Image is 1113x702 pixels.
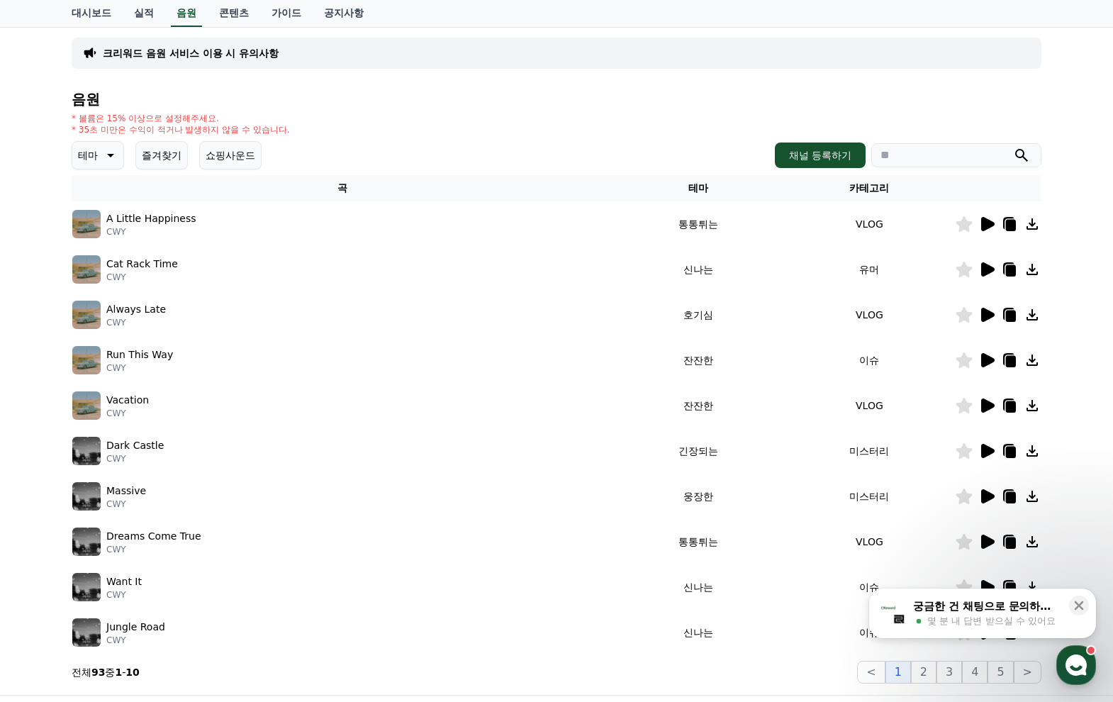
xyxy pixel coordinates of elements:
[72,665,140,679] p: 전체 중 -
[72,391,101,420] img: music
[78,145,98,165] p: 테마
[962,661,988,684] button: 4
[613,519,784,564] td: 통통튀는
[103,46,279,60] a: 크리워드 음원 서비스 이용 시 유의사항
[72,573,101,601] img: music
[784,564,955,610] td: 이슈
[4,450,94,485] a: 홈
[911,661,936,684] button: 2
[106,272,178,283] p: CWY
[936,661,962,684] button: 3
[106,257,178,272] p: Cat Rack Time
[784,247,955,292] td: 유머
[45,471,53,482] span: 홈
[784,201,955,247] td: VLOG
[106,362,173,374] p: CWY
[613,474,784,519] td: 웅장한
[106,438,164,453] p: Dark Castle
[784,519,955,564] td: VLOG
[106,574,142,589] p: Want It
[106,620,165,635] p: Jungle Road
[784,292,955,338] td: VLOG
[1014,661,1041,684] button: >
[130,472,147,483] span: 대화
[91,667,105,678] strong: 93
[72,210,101,238] img: music
[106,544,201,555] p: CWY
[988,661,1013,684] button: 5
[72,482,101,511] img: music
[106,453,164,464] p: CWY
[613,292,784,338] td: 호기심
[199,141,262,169] button: 쇼핑사운드
[784,175,955,201] th: 카테고리
[885,661,911,684] button: 1
[775,143,866,168] button: 채널 등록하기
[613,610,784,655] td: 신나는
[106,302,166,317] p: Always Late
[125,667,139,678] strong: 10
[106,317,166,328] p: CWY
[72,113,290,124] p: * 볼륨은 15% 이상으로 설정해주세요.
[613,175,784,201] th: 테마
[72,141,124,169] button: 테마
[784,383,955,428] td: VLOG
[219,471,236,482] span: 설정
[613,564,784,610] td: 신나는
[72,255,101,284] img: music
[613,247,784,292] td: 신나는
[613,201,784,247] td: 통통튀는
[857,661,885,684] button: <
[784,610,955,655] td: 이슈
[106,347,173,362] p: Run This Way
[183,450,272,485] a: 설정
[784,428,955,474] td: 미스터리
[106,529,201,544] p: Dreams Come True
[106,635,165,646] p: CWY
[72,124,290,135] p: * 35초 미만은 수익이 적거나 발생하지 않을 수 있습니다.
[106,589,142,601] p: CWY
[106,408,149,419] p: CWY
[613,338,784,383] td: 잔잔한
[106,226,196,238] p: CWY
[106,498,146,510] p: CWY
[72,437,101,465] img: music
[115,667,122,678] strong: 1
[106,211,196,226] p: A Little Happiness
[106,484,146,498] p: Massive
[72,91,1041,107] h4: 음원
[613,383,784,428] td: 잔잔한
[613,428,784,474] td: 긴장되는
[135,141,188,169] button: 즐겨찾기
[106,393,149,408] p: Vacation
[784,474,955,519] td: 미스터리
[72,175,613,201] th: 곡
[94,450,183,485] a: 대화
[72,618,101,647] img: music
[784,338,955,383] td: 이슈
[72,301,101,329] img: music
[72,346,101,374] img: music
[72,528,101,556] img: music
